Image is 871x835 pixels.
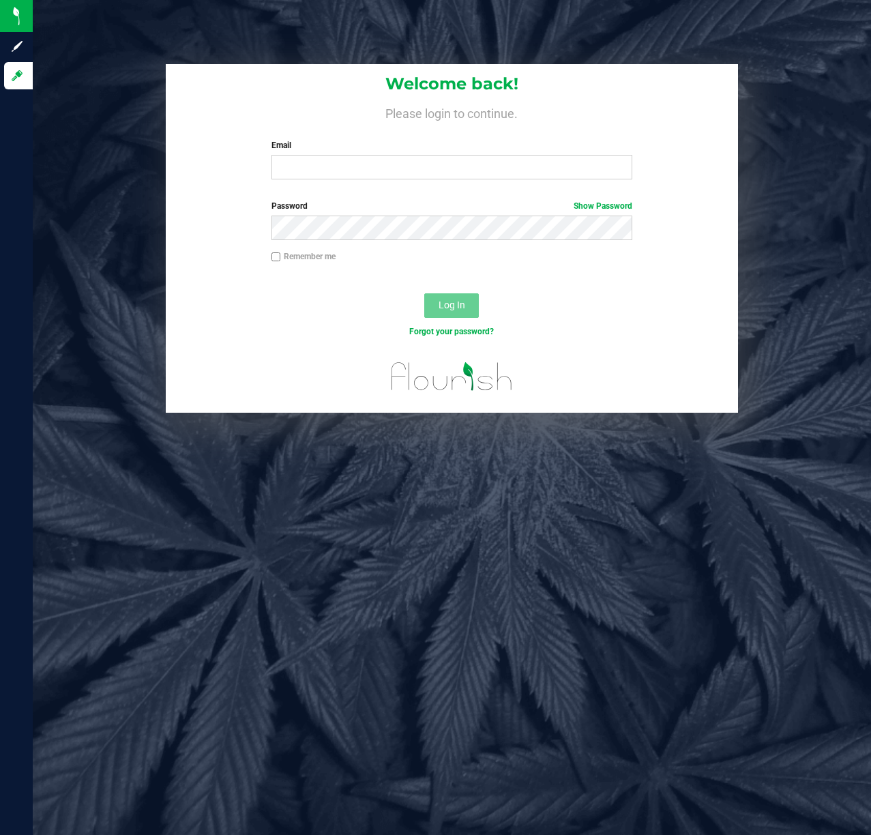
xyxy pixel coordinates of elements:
[166,104,738,120] h4: Please login to continue.
[271,201,308,211] span: Password
[381,352,524,401] img: flourish_logo.svg
[409,327,494,336] a: Forgot your password?
[271,139,633,151] label: Email
[439,299,465,310] span: Log In
[271,252,281,262] input: Remember me
[10,40,24,53] inline-svg: Sign up
[574,201,632,211] a: Show Password
[10,69,24,83] inline-svg: Log in
[424,293,479,318] button: Log In
[271,250,336,263] label: Remember me
[166,75,738,93] h1: Welcome back!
